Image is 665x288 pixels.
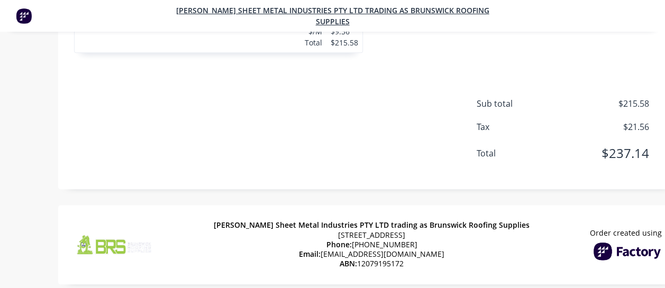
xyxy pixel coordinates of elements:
span: Sub total [477,97,571,110]
span: [PHONE_NUMBER] [326,240,417,249]
span: $21.56 [571,120,649,133]
span: Phone: [326,239,352,249]
a: [PERSON_NAME] Sheet Metal Industries PTY LTD trading as Brunswick Roofing Supplies [176,5,489,26]
span: Order created using [590,228,662,238]
div: $215.58 [331,37,358,48]
img: Factory Logo [593,242,662,261]
span: Total [477,147,571,160]
span: [PERSON_NAME] Sheet Metal Industries PTY LTD trading as Brunswick Roofing Supplies [214,220,530,230]
img: Company Logo [74,213,153,276]
span: [STREET_ADDRESS] [338,230,405,240]
span: $215.58 [571,97,649,110]
span: 12079195172 [340,259,404,268]
a: [EMAIL_ADDRESS][DOMAIN_NAME] [321,249,444,259]
span: $237.14 [571,144,649,163]
img: Factory [16,8,32,24]
div: Total [294,37,322,48]
span: ABN: [340,258,357,268]
span: Email: [299,249,321,259]
span: Tax [477,120,571,133]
